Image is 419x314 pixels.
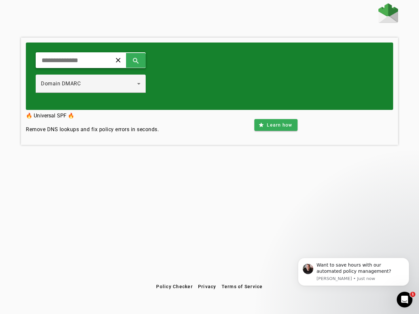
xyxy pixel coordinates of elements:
iframe: Intercom notifications message [288,248,419,296]
span: Terms of Service [222,284,263,289]
button: Learn how [254,119,297,131]
iframe: Intercom live chat [397,292,412,307]
button: Terms of Service [219,281,265,292]
span: 1 [410,292,415,297]
span: Domain DMARC [41,80,81,87]
h3: 🔥 Universal SPF 🔥 [26,111,159,120]
img: Fraudmarc Logo [378,3,398,23]
a: Home [378,3,398,25]
button: Privacy [195,281,219,292]
span: Privacy [198,284,216,289]
h4: Remove DNS lookups and fix policy errors in seconds. [26,126,159,133]
span: Learn how [267,122,292,128]
button: Policy Checker [154,281,195,292]
span: Policy Checker [156,284,193,289]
